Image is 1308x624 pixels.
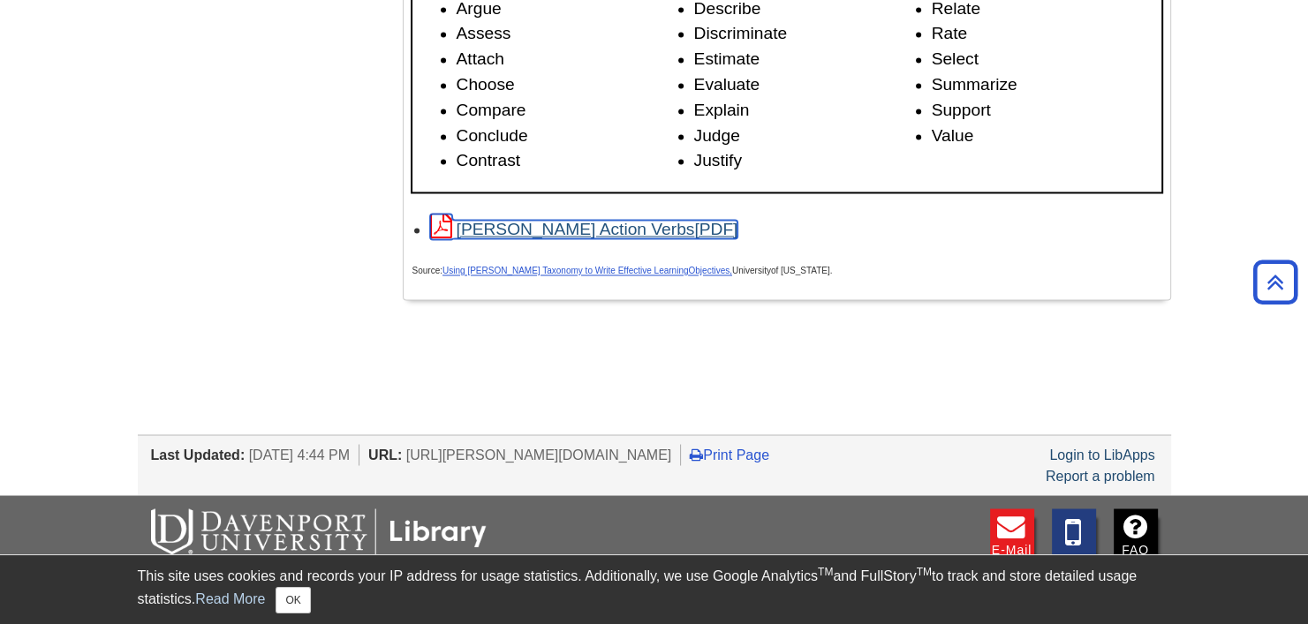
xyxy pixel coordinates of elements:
[1247,270,1304,294] a: Back to Top
[694,21,915,47] li: Discriminate
[917,566,932,578] sup: TM
[690,447,769,462] a: Print Page
[457,47,677,72] li: Attach
[932,72,1153,98] li: Summarize
[694,47,915,72] li: Estimate
[694,124,915,149] li: Judge
[457,21,677,47] li: Assess
[412,266,689,275] span: Source:
[990,508,1034,569] a: E-mail
[818,566,833,578] sup: TM
[771,266,833,275] span: of [US_STATE].
[457,72,677,98] li: Choose
[694,148,915,174] li: Justify
[151,508,487,554] img: DU Libraries
[457,148,677,174] li: Contrast
[932,21,1153,47] li: Rate
[151,447,246,462] span: Last Updated:
[457,98,677,124] li: Compare
[932,47,1153,72] li: Select
[406,447,672,462] span: [URL][PERSON_NAME][DOMAIN_NAME]
[442,266,688,275] a: Using [PERSON_NAME] Taxonomy to Write Effective Learning
[457,124,677,149] li: Conclude
[430,220,738,238] a: Link opens in new window
[690,447,703,461] i: Print Page
[694,98,915,124] li: Explain
[249,447,350,462] span: [DATE] 4:44 PM
[1052,508,1096,569] a: Text
[732,266,771,275] span: University
[1114,508,1158,569] a: FAQ
[1046,468,1155,483] a: Report a problem
[138,566,1171,613] div: This site uses cookies and records your IP address for usage statistics. Additionally, we use Goo...
[195,591,265,606] a: Read More
[1049,447,1154,462] a: Login to LibApps
[688,259,731,277] a: Objectives,
[932,98,1153,124] li: Support
[368,447,402,462] span: URL:
[276,587,310,613] button: Close
[688,266,731,275] span: Objectives,
[932,124,1153,149] li: Value
[694,72,915,98] li: Evaluate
